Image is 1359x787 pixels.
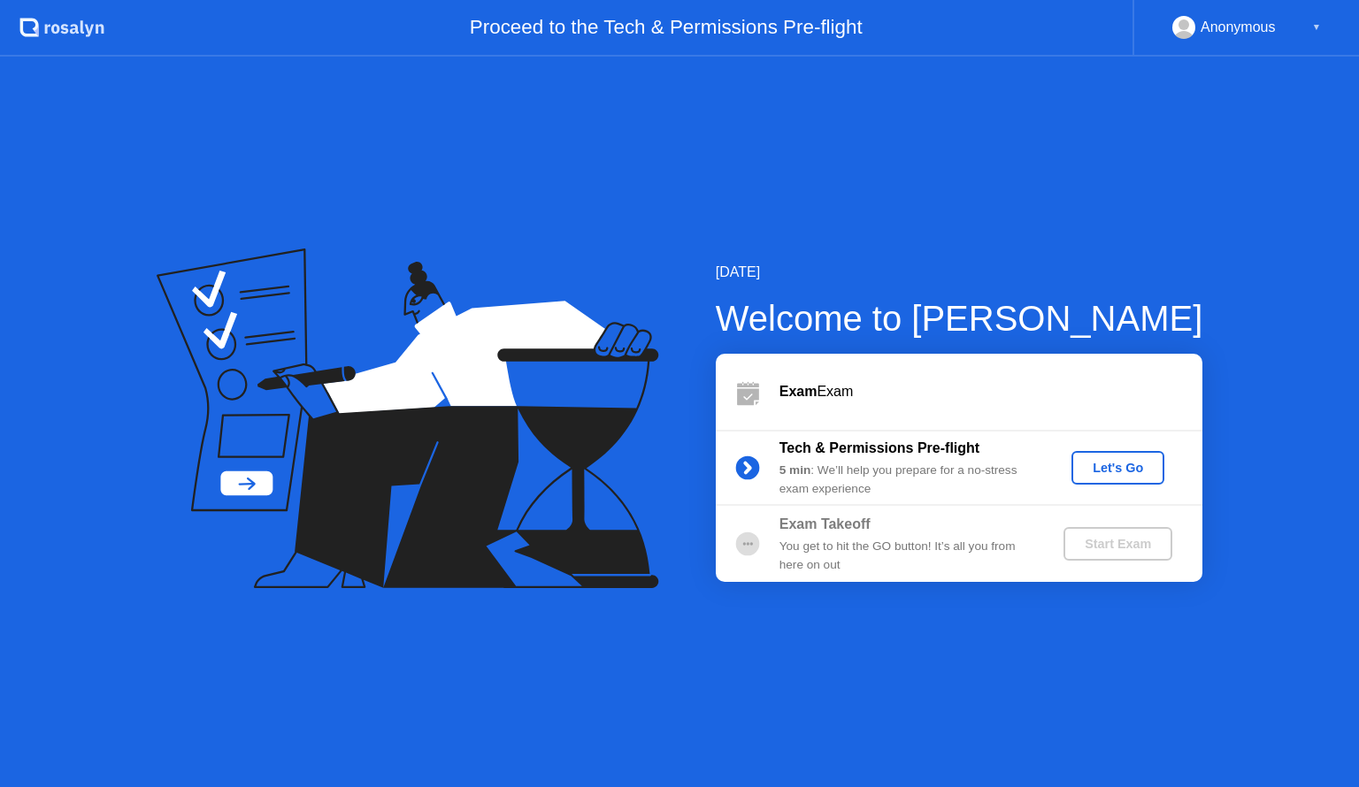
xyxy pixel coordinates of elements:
b: 5 min [779,463,811,477]
div: Start Exam [1071,537,1165,551]
div: Welcome to [PERSON_NAME] [716,292,1203,345]
button: Start Exam [1063,527,1172,561]
b: Tech & Permissions Pre-flight [779,440,979,455]
b: Exam Takeoff [779,516,871,531]
div: You get to hit the GO button! It’s all you from here on out [779,538,1034,574]
div: Exam [779,381,1202,402]
div: [DATE] [716,262,1203,283]
button: Let's Go [1071,451,1164,485]
div: Anonymous [1201,16,1276,39]
div: ▼ [1312,16,1321,39]
b: Exam [779,384,818,399]
div: Let's Go [1079,461,1157,475]
div: : We’ll help you prepare for a no-stress exam experience [779,462,1034,498]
